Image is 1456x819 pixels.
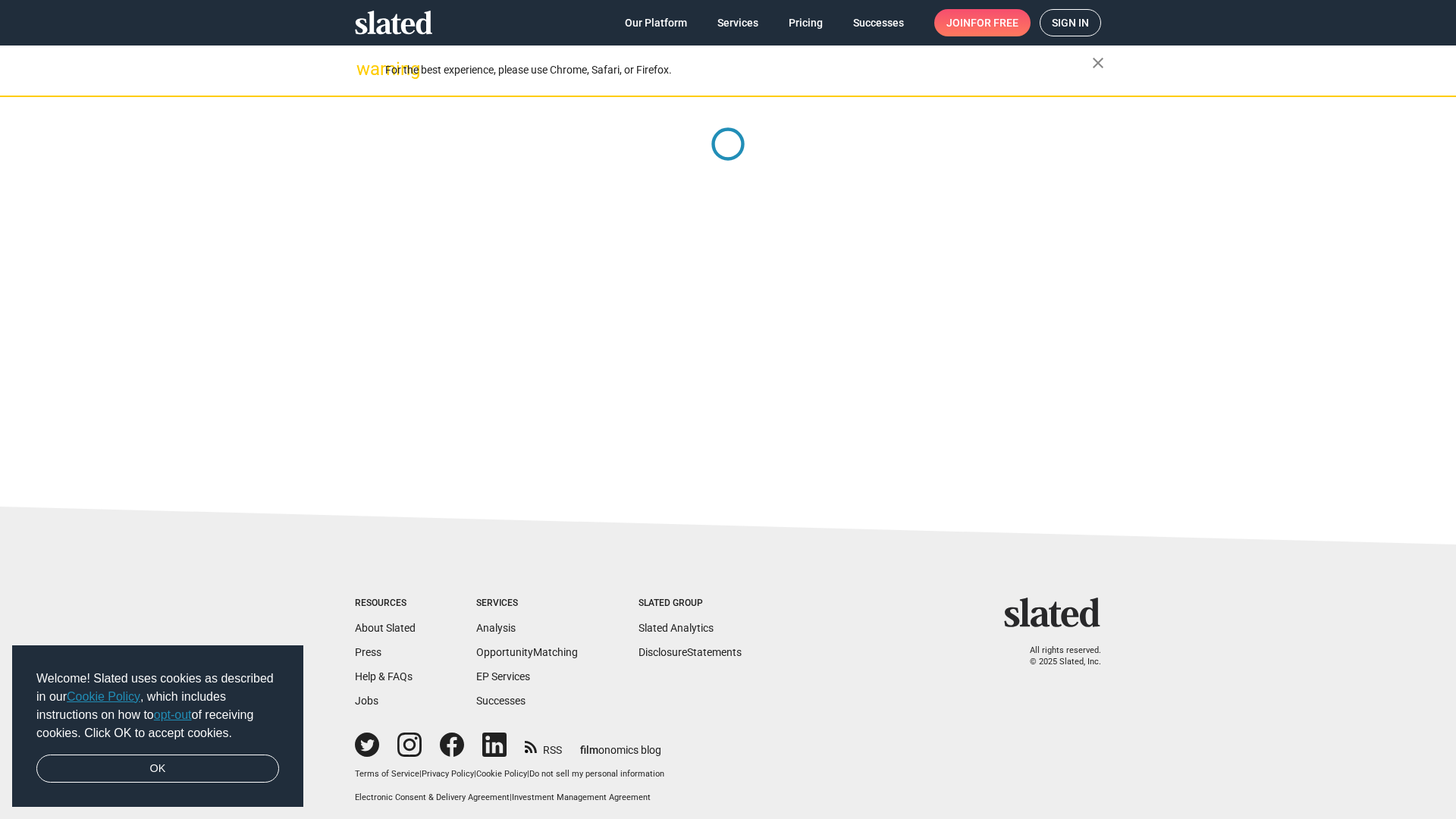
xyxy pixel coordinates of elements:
[474,769,476,779] span: |
[639,646,742,658] a: DisclosureStatements
[580,731,661,758] a: filmonomics blog
[971,9,1018,36] span: for free
[476,769,527,779] a: Cookie Policy
[853,9,904,36] span: Successes
[1014,645,1101,667] p: All rights reserved. © 2025 Slated, Inc.
[355,695,378,707] a: Jobs
[476,598,578,610] div: Services
[613,9,699,36] a: Our Platform
[841,9,916,36] a: Successes
[705,9,770,36] a: Services
[476,695,526,707] a: Successes
[355,670,413,682] a: Help & FAQs
[154,708,192,721] a: opt-out
[355,622,416,634] a: About Slated
[355,598,416,610] div: Resources
[476,646,578,658] a: OpportunityMatching
[512,792,651,802] a: Investment Management Agreement
[1040,9,1101,36] a: Sign in
[717,9,758,36] span: Services
[355,769,419,779] a: Terms of Service
[639,598,742,610] div: Slated Group
[529,769,664,780] button: Do not sell my personal information
[356,60,375,78] mat-icon: warning
[789,9,823,36] span: Pricing
[476,670,530,682] a: EP Services
[525,734,562,758] a: RSS
[1089,54,1107,72] mat-icon: close
[36,670,279,742] span: Welcome! Slated uses cookies as described in our , which includes instructions on how to of recei...
[639,622,714,634] a: Slated Analytics
[355,792,510,802] a: Electronic Consent & Delivery Agreement
[422,769,474,779] a: Privacy Policy
[36,755,279,783] a: dismiss cookie message
[625,9,687,36] span: Our Platform
[1052,10,1089,36] span: Sign in
[385,60,1092,80] div: For the best experience, please use Chrome, Safari, or Firefox.
[419,769,422,779] span: |
[934,9,1031,36] a: Joinfor free
[527,769,529,779] span: |
[476,622,516,634] a: Analysis
[67,690,140,703] a: Cookie Policy
[510,792,512,802] span: |
[355,646,381,658] a: Press
[12,645,303,808] div: cookieconsent
[580,744,598,756] span: film
[777,9,835,36] a: Pricing
[946,9,1018,36] span: Join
